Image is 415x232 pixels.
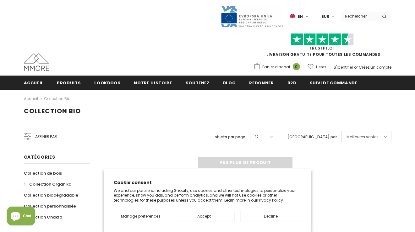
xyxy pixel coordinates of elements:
[341,12,377,21] input: Search Site
[24,201,76,212] a: Collection personnalisée
[44,96,70,101] a: Collection Bio
[262,64,290,70] span: Panier d'achat
[290,14,295,19] img: i-lang-1.png
[186,80,210,86] span: soutenez
[309,45,336,51] a: TrustPilot
[334,65,353,70] a: S'identifier
[347,134,379,140] span: Meilleures ventes
[5,207,37,227] inbox-online-store-chat: Shopify online store chat
[24,179,71,190] a: Collection Organika
[24,80,44,86] span: Accueil
[29,181,71,187] span: Collection Organika
[249,80,274,86] span: Redonner
[186,76,210,90] a: soutenez
[24,107,81,115] span: Collection Bio
[24,154,55,160] span: Catégories
[287,134,337,140] label: [GEOGRAPHIC_DATA] par
[57,80,81,86] span: Produits
[308,61,326,72] a: Listes
[291,33,354,45] img: Faites confiance aux étoiles pilotes
[24,95,38,103] a: Accueil
[287,76,296,90] a: B2B
[215,134,245,140] label: objets par page
[94,80,120,86] span: Lookbook
[293,63,300,70] span: 0
[221,5,283,28] img: Javni Razpis
[24,190,78,201] a: Collection biodégradable
[298,13,303,20] span: en
[24,214,62,220] span: Collection Chakra
[255,134,259,140] span: 12
[35,133,57,140] span: Affiner par
[310,76,358,90] a: Suivi de commande
[57,76,81,90] a: Produits
[257,198,283,203] a: Privacy Policy
[354,65,358,70] span: or
[24,53,49,71] img: Cas MMORE
[114,179,301,186] h2: Cookie consent
[174,211,234,222] button: Accept
[24,212,62,223] a: Collection Chakra
[121,214,161,219] span: Manage preferences
[114,211,167,222] button: Manage preferences
[223,76,236,90] a: Blog
[287,80,296,86] span: B2B
[316,64,326,70] span: Listes
[24,76,44,90] a: Accueil
[24,203,76,209] span: Collection personnalisée
[24,170,62,176] span: Collection de bois
[221,13,283,19] a: Javni Razpis
[114,188,301,203] p: We and our partners, including Shopify, use cookies and other technologies to personalize your ex...
[254,36,391,57] span: LIVRAISON GRATUITE POUR TOUTES LES COMMANDES
[134,76,172,90] a: Notre histoire
[322,13,329,20] span: EUR
[134,80,172,86] span: Notre histoire
[254,62,303,72] a: Panier d'achat 0
[223,80,236,86] span: Blog
[241,211,301,222] button: Decline
[249,76,274,90] a: Redonner
[359,65,391,70] a: Créez un compte
[94,76,120,90] a: Lookbook
[24,168,62,179] a: Collection de bois
[24,192,78,198] span: Collection biodégradable
[310,80,358,86] span: Suivi de commande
